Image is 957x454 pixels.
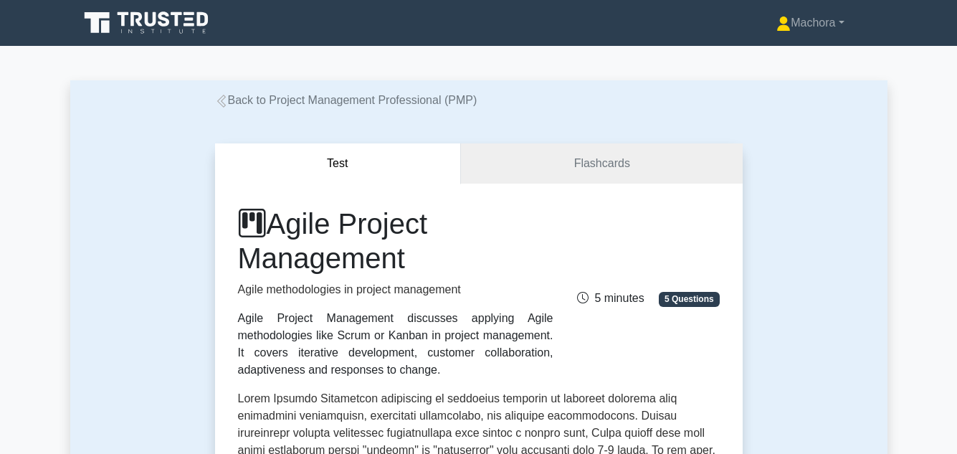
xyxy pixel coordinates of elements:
h1: Agile Project Management [238,207,553,275]
a: Flashcards [461,143,742,184]
span: 5 minutes [577,292,644,304]
p: Agile methodologies in project management [238,281,553,298]
a: Machora [742,9,878,37]
span: 5 Questions [659,292,719,306]
button: Test [215,143,462,184]
div: Agile Project Management discusses applying Agile methodologies like Scrum or Kanban in project m... [238,310,553,379]
a: Back to Project Management Professional (PMP) [215,94,477,106]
